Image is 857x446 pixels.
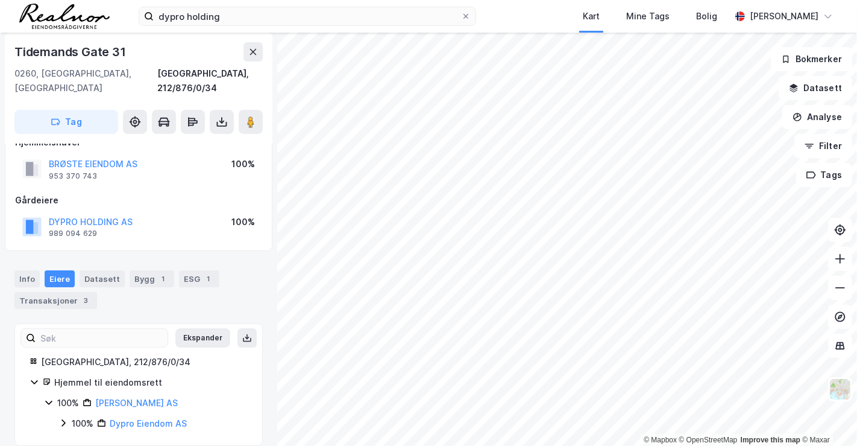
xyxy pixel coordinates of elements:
[157,273,169,285] div: 1
[41,355,248,369] div: [GEOGRAPHIC_DATA], 212/876/0/34
[14,42,128,62] div: Tidemands Gate 31
[626,9,670,24] div: Mine Tags
[95,398,178,408] a: [PERSON_NAME] AS
[583,9,600,24] div: Kart
[696,9,717,24] div: Bolig
[779,76,852,100] button: Datasett
[202,273,215,285] div: 1
[45,270,75,287] div: Eiere
[54,375,248,390] div: Hjemmel til eiendomsrett
[782,105,852,129] button: Analyse
[644,436,677,444] a: Mapbox
[19,4,110,29] img: realnor-logo.934646d98de889bb5806.png
[72,416,93,431] div: 100%
[36,329,168,347] input: Søk
[49,229,97,238] div: 989 094 629
[14,270,40,287] div: Info
[679,436,738,444] a: OpenStreetMap
[771,47,852,71] button: Bokmerker
[14,110,118,134] button: Tag
[49,171,97,181] div: 953 370 743
[796,163,852,187] button: Tags
[57,396,79,410] div: 100%
[130,270,174,287] div: Bygg
[231,215,255,229] div: 100%
[829,378,852,401] img: Z
[175,328,230,348] button: Ekspander
[154,7,461,25] input: Søk på adresse, matrikkel, gårdeiere, leietakere eller personer
[741,436,800,444] a: Improve this map
[14,66,157,95] div: 0260, [GEOGRAPHIC_DATA], [GEOGRAPHIC_DATA]
[797,388,857,446] div: Kontrollprogram for chat
[80,295,92,307] div: 3
[157,66,263,95] div: [GEOGRAPHIC_DATA], 212/876/0/34
[80,270,125,287] div: Datasett
[14,292,97,309] div: Transaksjoner
[750,9,818,24] div: [PERSON_NAME]
[231,157,255,171] div: 100%
[110,418,187,428] a: Dypro Eiendom AS
[179,270,219,287] div: ESG
[794,134,852,158] button: Filter
[797,388,857,446] iframe: Chat Widget
[15,193,262,208] div: Gårdeiere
